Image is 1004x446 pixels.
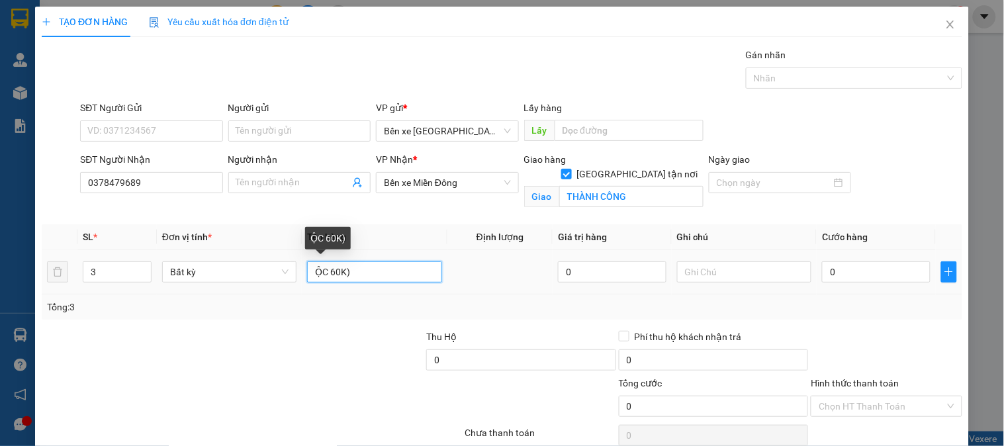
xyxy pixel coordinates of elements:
[426,332,457,342] span: Thu Hộ
[149,17,289,27] span: Yêu cầu xuất hóa đơn điện tử
[80,101,222,115] div: SĐT Người Gửi
[228,101,371,115] div: Người gửi
[619,378,662,388] span: Tổng cước
[629,330,747,344] span: Phí thu hộ khách nhận trả
[942,267,956,277] span: plus
[558,261,666,283] input: 0
[717,175,831,190] input: Ngày giao
[149,17,160,28] img: icon
[746,50,786,60] label: Gán nhãn
[307,261,441,283] input: VD: Bàn, Ghế
[477,232,524,242] span: Định lượng
[384,121,510,141] span: Bến xe Quảng Ngãi
[376,101,518,115] div: VP gửi
[42,17,51,26] span: plus
[170,262,289,282] span: Bất kỳ
[945,19,956,30] span: close
[941,261,957,283] button: plus
[672,224,817,250] th: Ghi chú
[384,173,510,193] span: Bến xe Miền Đông
[524,186,559,207] span: Giao
[524,103,563,113] span: Lấy hàng
[709,154,751,165] label: Ngày giao
[162,232,212,242] span: Đơn vị tính
[558,232,607,242] span: Giá trị hàng
[47,261,68,283] button: delete
[305,227,351,249] div: ỘC 60K)
[677,261,811,283] input: Ghi Chú
[47,300,388,314] div: Tổng: 3
[352,177,363,188] span: user-add
[555,120,704,141] input: Dọc đường
[376,154,413,165] span: VP Nhận
[572,167,704,181] span: [GEOGRAPHIC_DATA] tận nơi
[932,7,969,44] button: Close
[524,154,567,165] span: Giao hàng
[42,17,128,27] span: TẠO ĐƠN HÀNG
[228,152,371,167] div: Người nhận
[822,232,868,242] span: Cước hàng
[80,152,222,167] div: SĐT Người Nhận
[83,232,93,242] span: SL
[524,120,555,141] span: Lấy
[811,378,899,388] label: Hình thức thanh toán
[559,186,704,207] input: Giao tận nơi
